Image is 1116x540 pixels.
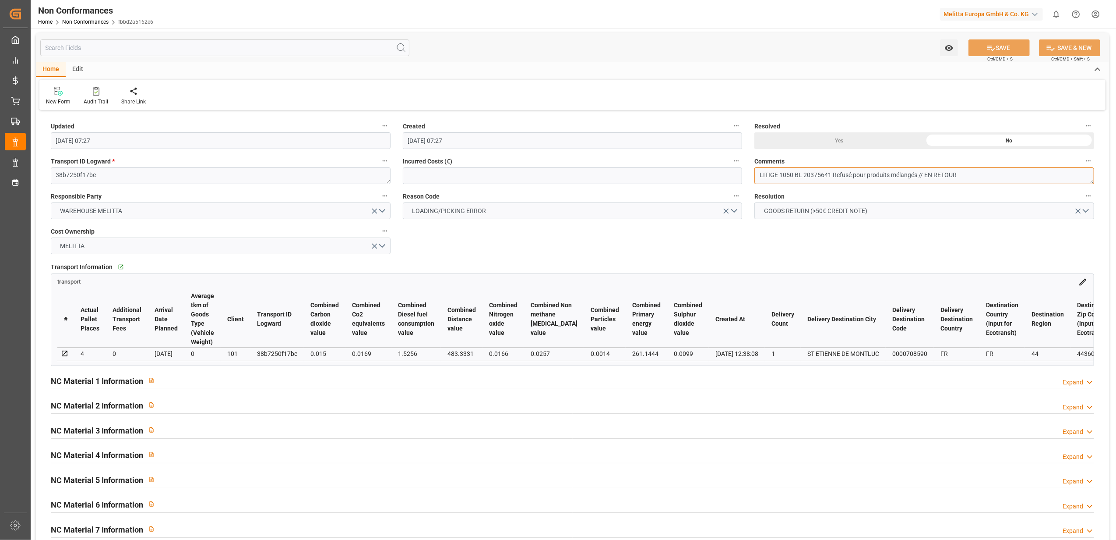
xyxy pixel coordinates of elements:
[184,291,221,348] th: Average tkm of Goods Type (Vehicle Weight)
[155,348,178,359] div: [DATE]
[987,56,1013,62] span: Ctrl/CMD + S
[51,167,391,184] textarea: 38b7250f17be
[121,98,146,106] div: Share Link
[51,132,391,149] input: DD-MM-YYYY HH:MM
[940,6,1046,22] button: Melitta Europa GmbH & Co. KG
[106,291,148,348] th: Additional Transport Fees
[38,4,153,17] div: Non Conformances
[940,8,1043,21] div: Melitta Europa GmbH & Co. KG
[352,348,385,359] div: 0.0169
[51,375,143,387] h2: NC Material 1 Information
[143,397,160,413] button: View description
[1063,526,1083,536] div: Expand
[57,279,81,285] span: transport
[754,132,924,149] div: Yes
[113,348,141,359] div: 0
[632,348,661,359] div: 261.1444
[345,291,391,348] th: Combined Co2 equivalents value
[1070,291,1116,348] th: Destination Zip Code (input for Ecotransit)
[1063,427,1083,437] div: Expand
[403,202,743,219] button: open menu
[310,348,339,359] div: 0.015
[46,98,70,106] div: New Form
[667,291,709,348] th: Combined Sulphur dioxide value
[38,19,53,25] a: Home
[143,521,160,537] button: View description
[403,157,452,166] span: Incurred Costs (€)
[84,98,108,106] div: Audit Trail
[731,155,742,167] button: Incurred Costs (€)
[379,120,391,131] button: Updated
[1051,56,1090,62] span: Ctrl/CMD + Shift + S
[51,425,143,437] h2: NC Material 3 Information
[74,291,106,348] th: Actual Pallet Places
[391,291,441,348] th: Combined Diesel fuel consumption value
[709,291,765,348] th: Created At
[441,291,482,348] th: Combined Distance value
[191,348,214,359] div: 0
[81,348,99,359] div: 4
[934,291,979,348] th: Delivery Destination Country
[51,400,143,412] h2: NC Material 2 Information
[771,348,794,359] div: 1
[403,192,440,201] span: Reason Code
[51,449,143,461] h2: NC Material 4 Information
[51,122,74,131] span: Updated
[1066,4,1086,24] button: Help Center
[62,19,109,25] a: Non Conformances
[148,291,184,348] th: Arrival Date Planned
[51,499,143,511] h2: NC Material 6 Information
[968,39,1030,56] button: SAVE
[760,206,872,216] span: GOODS RETURN (>50€ CREDIT NOTE)
[584,291,626,348] th: Combined Particles value
[143,372,160,389] button: View description
[143,422,160,438] button: View description
[379,155,391,167] button: Transport ID Logward *
[304,291,345,348] th: Combined Carbon dioxide value
[754,157,785,166] span: Comments
[940,39,958,56] button: open menu
[524,291,584,348] th: Combined Non methane [MEDICAL_DATA] value
[626,291,667,348] th: Combined Primary energy value
[51,157,115,166] span: Transport ID Logward
[1077,348,1109,359] div: 44360
[1063,403,1083,412] div: Expand
[143,446,160,463] button: View description
[56,242,89,251] span: MELITTA
[56,206,127,216] span: WAREHOUSE MELITTA
[1063,452,1083,462] div: Expand
[1046,4,1066,24] button: show 0 new notifications
[482,291,524,348] th: Combined Nitrogen oxide value
[1032,348,1064,359] div: 44
[403,132,743,149] input: DD-MM-YYYY HH:MM
[1039,39,1100,56] button: SAVE & NEW
[227,348,244,359] div: 101
[51,238,391,254] button: open menu
[731,190,742,202] button: Reason Code
[986,348,1018,359] div: FR
[257,348,297,359] div: 38b7250f17be
[1063,502,1083,511] div: Expand
[51,192,102,201] span: Responsible Party
[940,348,973,359] div: FR
[408,206,490,216] span: LOADING/PICKING ERROR
[924,132,1094,149] div: No
[754,202,1094,219] button: open menu
[731,120,742,131] button: Created
[807,348,879,359] div: ST ETIENNE DE MONTLUC
[715,348,758,359] div: [DATE] 12:38:08
[765,291,801,348] th: Delivery Count
[674,348,702,359] div: 0.0099
[754,167,1094,184] textarea: LITIGE 1050 BL 20375641 Refusé pour produits mélangés // EN RETOUR
[398,348,434,359] div: 1.5256
[143,496,160,512] button: View description
[36,62,66,77] div: Home
[1083,190,1094,202] button: Resolution
[57,291,74,348] th: #
[40,39,409,56] input: Search Fields
[1083,120,1094,131] button: Resolved
[1063,378,1083,387] div: Expand
[489,348,518,359] div: 0.0166
[250,291,304,348] th: Transport ID Logward
[51,202,391,219] button: open menu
